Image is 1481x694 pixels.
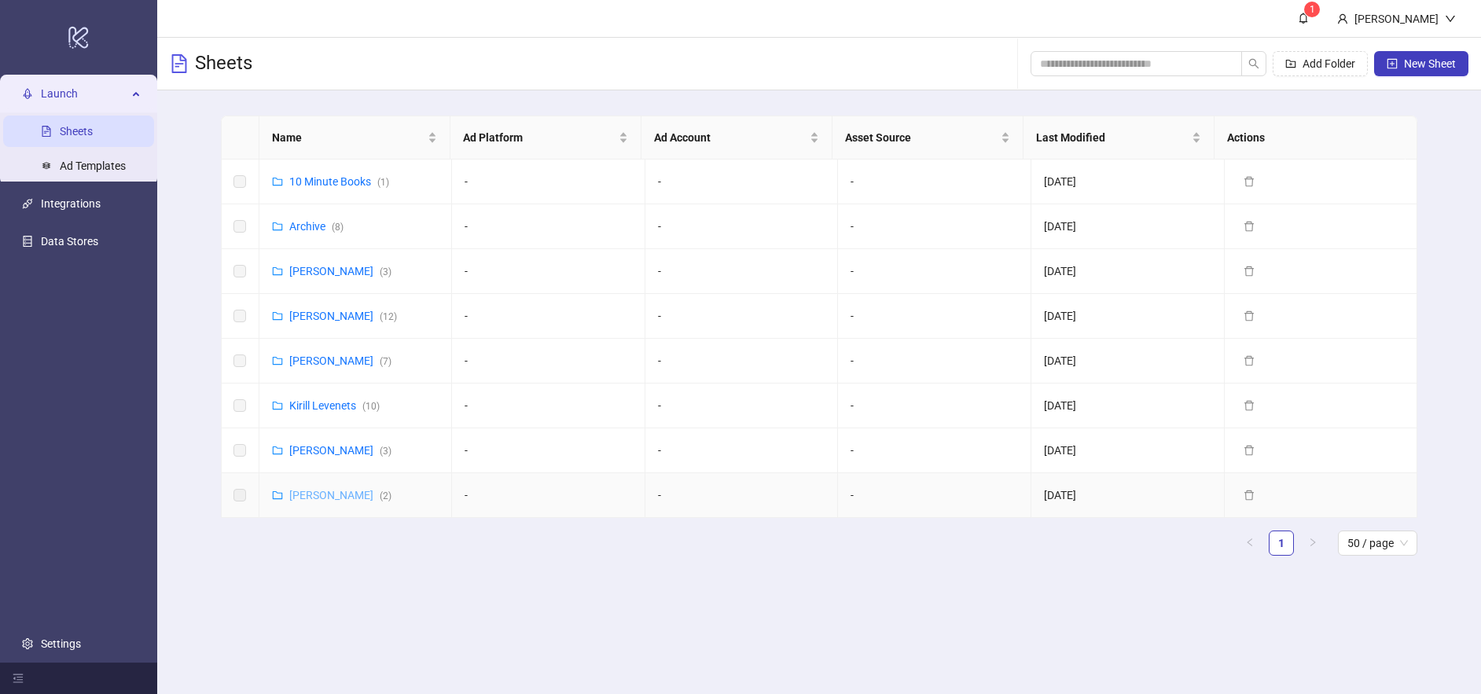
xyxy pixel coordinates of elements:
span: delete [1244,400,1255,411]
td: - [838,249,1031,294]
span: down [1445,13,1456,24]
span: 1 [1310,4,1315,15]
span: bell [1298,13,1309,24]
span: Name [272,129,424,146]
a: [PERSON_NAME](3) [289,265,391,277]
td: - [452,339,645,384]
span: ( 3 ) [380,446,391,457]
span: ( 1 ) [377,177,389,188]
span: folder-add [1285,58,1296,69]
td: [DATE] [1031,204,1225,249]
span: delete [1244,490,1255,501]
th: Actions [1215,116,1406,160]
li: Next Page [1300,531,1325,556]
span: folder [272,266,283,277]
td: - [645,160,839,204]
span: Launch [41,78,127,109]
a: Data Stores [41,235,98,248]
td: - [838,384,1031,428]
td: [DATE] [1031,384,1225,428]
td: - [645,384,839,428]
td: - [645,339,839,384]
td: - [452,473,645,518]
a: [PERSON_NAME](2) [289,489,391,501]
span: ( 7 ) [380,356,391,367]
td: - [838,428,1031,473]
td: - [838,160,1031,204]
span: left [1245,538,1255,547]
td: - [452,249,645,294]
div: Page Size [1338,531,1417,556]
td: - [645,249,839,294]
li: 1 [1269,531,1294,556]
span: 50 / page [1347,531,1408,555]
a: Kirill Levenets(10) [289,399,380,412]
span: folder [272,400,283,411]
span: ( 10 ) [362,401,380,412]
button: right [1300,531,1325,556]
span: menu-fold [13,673,24,684]
td: - [838,339,1031,384]
td: - [452,160,645,204]
th: Ad Platform [450,116,641,160]
th: Name [259,116,450,160]
span: Asset Source [845,129,998,146]
a: 10 Minute Books(1) [289,175,389,188]
span: ( 3 ) [380,266,391,277]
td: - [452,384,645,428]
td: - [645,428,839,473]
a: [PERSON_NAME](3) [289,444,391,457]
span: delete [1244,445,1255,456]
span: delete [1244,176,1255,187]
a: 1 [1270,531,1293,555]
td: - [645,473,839,518]
span: folder [272,221,283,232]
span: Ad Platform [463,129,616,146]
td: [DATE] [1031,249,1225,294]
sup: 1 [1304,2,1320,17]
span: search [1248,58,1259,69]
span: ( 12 ) [380,311,397,322]
td: - [838,294,1031,339]
button: left [1237,531,1262,556]
span: delete [1244,310,1255,321]
span: plus-square [1387,58,1398,69]
td: - [452,294,645,339]
td: [DATE] [1031,160,1225,204]
td: - [838,473,1031,518]
a: Sheets [60,125,93,138]
td: - [452,428,645,473]
a: Ad Templates [60,160,126,172]
span: delete [1244,266,1255,277]
span: Ad Account [654,129,807,146]
td: [DATE] [1031,428,1225,473]
span: ( 2 ) [380,490,391,501]
span: right [1308,538,1317,547]
td: [DATE] [1031,473,1225,518]
th: Asset Source [832,116,1023,160]
span: folder [272,310,283,321]
span: user [1337,13,1348,24]
span: ( 8 ) [332,222,344,233]
span: folder [272,176,283,187]
td: - [645,204,839,249]
a: Integrations [41,197,101,210]
td: [DATE] [1031,339,1225,384]
td: - [838,204,1031,249]
span: folder [272,355,283,366]
button: New Sheet [1374,51,1468,76]
td: - [452,204,645,249]
a: [PERSON_NAME](12) [289,310,397,322]
th: Last Modified [1023,116,1215,160]
span: delete [1244,221,1255,232]
td: [DATE] [1031,294,1225,339]
a: [PERSON_NAME](7) [289,354,391,367]
button: Add Folder [1273,51,1368,76]
span: delete [1244,355,1255,366]
span: rocket [22,88,33,99]
span: folder [272,490,283,501]
th: Ad Account [641,116,832,160]
a: Archive(8) [289,220,344,233]
span: folder [272,445,283,456]
span: Last Modified [1036,129,1189,146]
